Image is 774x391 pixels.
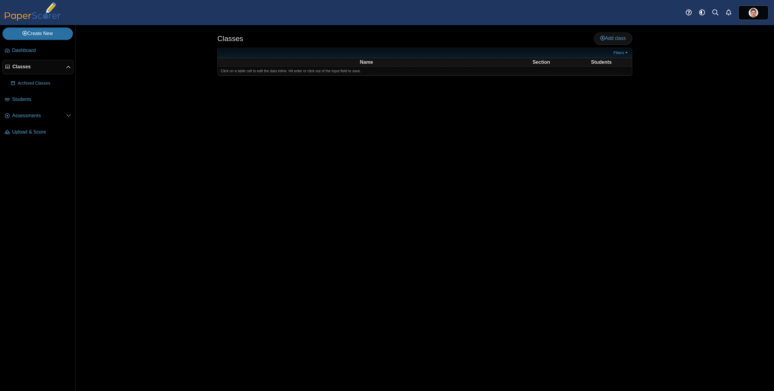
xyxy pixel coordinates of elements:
[2,60,73,74] a: Classes
[2,125,73,140] a: Upload & Score
[600,36,626,41] span: Add class
[12,47,71,54] span: Dashboard
[12,129,71,135] span: Upload & Score
[2,109,73,123] a: Assessments
[8,76,73,91] a: Archived Classes
[612,50,630,56] a: Filters
[2,44,73,58] a: Dashboard
[2,27,73,40] a: Create New
[749,8,758,18] img: ps.DqnzboFuwo8eUmLI
[749,8,758,18] span: Kevin Stafford
[18,80,71,86] span: Archived Classes
[2,2,63,21] img: PaperScorer
[722,6,735,19] a: Alerts
[218,66,632,76] div: Click on a table cell to edit the data inline. Hit enter or click out of the input field to save.
[594,32,632,44] a: Add class
[12,112,66,119] span: Assessments
[2,92,73,107] a: Students
[573,59,630,66] th: Students
[12,96,71,103] span: Students
[2,17,63,22] a: PaperScorer
[511,59,572,66] th: Section
[12,63,66,70] span: Classes
[217,34,243,44] h1: Classes
[223,59,510,66] th: Name
[738,5,769,20] a: ps.DqnzboFuwo8eUmLI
